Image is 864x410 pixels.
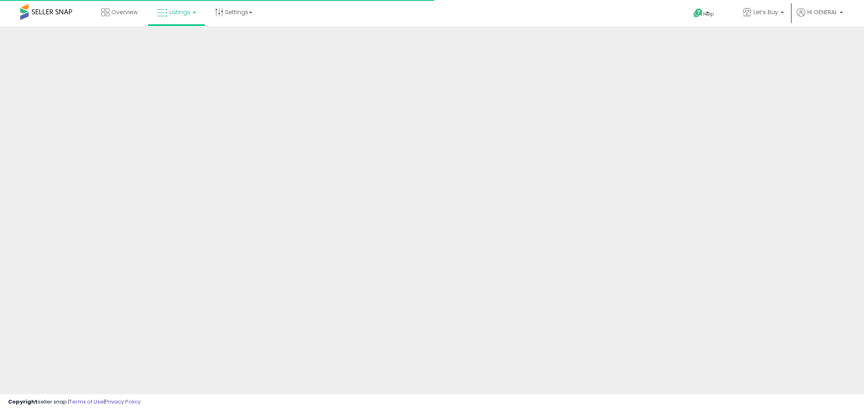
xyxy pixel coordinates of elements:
span: Let’s Buy [753,8,778,16]
span: Overview [111,8,138,16]
a: Help [687,2,730,26]
a: Hi GENERAL [797,8,843,26]
span: Hi GENERAL [807,8,837,16]
span: Listings [169,8,190,16]
span: Help [703,11,714,17]
i: Get Help [693,8,703,18]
